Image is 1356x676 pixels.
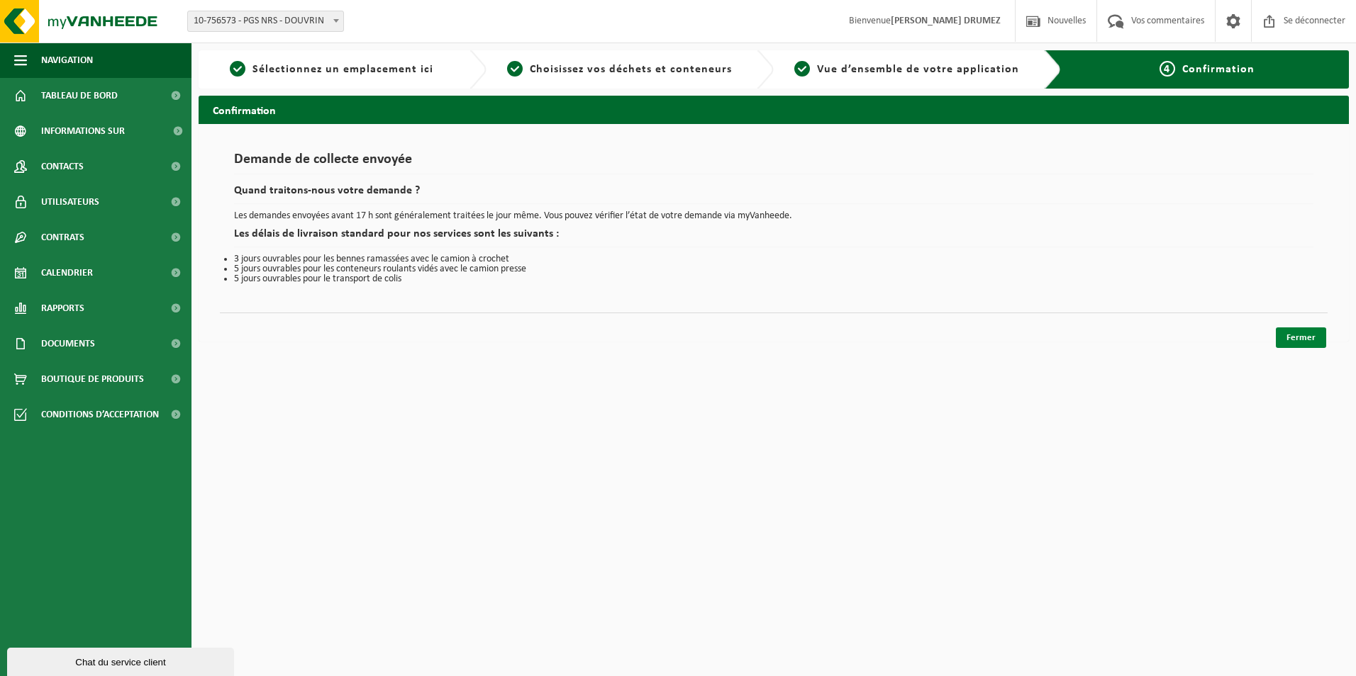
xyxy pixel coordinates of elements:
[41,43,93,78] span: Navigation
[234,264,1313,274] li: 5 jours ouvrables pour les conteneurs roulants vidés avec le camion presse
[41,397,159,432] span: Conditions d’acceptation
[234,211,1313,221] p: Les demandes envoyées avant 17 h sont généralement traitées le jour même. Vous pouvez vérifier l’...
[206,61,458,78] a: 1Sélectionnez un emplacement ici
[891,16,1001,26] strong: [PERSON_NAME] DRUMEZ
[41,220,84,255] span: Contrats
[41,149,84,184] span: Contacts
[234,228,1313,247] h2: Les délais de livraison standard pour nos services sont les suivants :
[817,64,1019,75] span: Vue d’ensemble de votre application
[234,274,1313,284] li: 5 jours ouvrables pour le transport de colis
[1276,327,1326,348] a: Fermer
[188,11,343,31] span: 10-756573 - PGS NRS - DOUVRIN
[781,61,1033,78] a: 3Vue d’ensemble de votre application
[41,255,93,291] span: Calendrier
[234,254,1313,264] li: 3 jours ouvrables pour les bennes ramassées avec le camion à crochet
[41,291,84,326] span: Rapports
[234,185,1313,204] h2: Quand traitons-nous votre demande ?
[507,61,523,77] span: 2
[41,184,99,220] span: Utilisateurs
[41,113,164,149] span: Informations sur l’entreprise
[530,64,732,75] span: Choisissez vos déchets et conteneurs
[1182,64,1255,75] span: Confirmation
[252,64,433,75] span: Sélectionnez un emplacement ici
[41,361,144,397] span: Boutique de produits
[187,11,344,32] span: 10-756573 - PGS NRS - DOUVRIN
[199,96,1349,123] h2: Confirmation
[494,61,746,78] a: 2Choisissez vos déchets et conteneurs
[41,326,95,361] span: Documents
[234,152,1313,174] h1: Demande de collecte envoyée
[794,61,810,77] span: 3
[7,645,237,676] iframe: chat widget
[230,61,245,77] span: 1
[849,16,1001,26] font: Bienvenue
[41,78,118,113] span: Tableau de bord
[1160,61,1175,77] span: 4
